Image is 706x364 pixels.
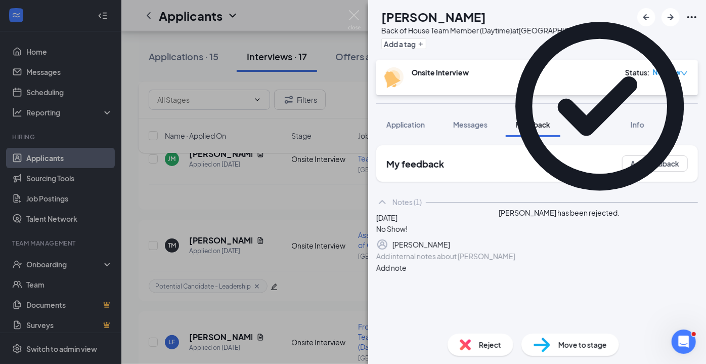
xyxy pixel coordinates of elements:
[376,262,407,273] button: Add note
[381,8,486,25] h1: [PERSON_NAME]
[381,38,426,49] button: PlusAdd a tag
[499,208,620,218] div: [PERSON_NAME] has been rejected.
[499,5,701,208] svg: CheckmarkCircle
[376,238,388,251] svg: Profile
[453,120,488,129] span: Messages
[376,196,388,208] svg: ChevronUp
[386,120,425,129] span: Application
[381,25,593,35] div: Back of House Team Member (Daytime) at [GEOGRAPHIC_DATA]
[412,68,469,77] b: Onsite Interview
[392,197,422,207] div: Notes (1)
[376,213,398,222] span: [DATE]
[672,330,696,354] iframe: Intercom live chat
[376,223,698,234] div: No Show!
[386,157,444,170] h2: My feedback
[479,339,501,350] span: Reject
[418,41,424,47] svg: Plus
[558,339,607,350] span: Move to stage
[392,239,450,250] div: [PERSON_NAME]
